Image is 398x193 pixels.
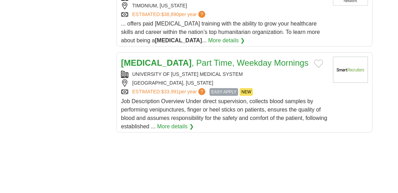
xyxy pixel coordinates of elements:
[314,59,323,68] button: Add to favorite jobs
[121,58,192,67] strong: [MEDICAL_DATA]
[208,36,245,45] a: More details ❯
[121,58,308,67] a: [MEDICAL_DATA], Part Time, Weekday Mornings
[132,88,207,96] a: ESTIMATED:$33,991per year?
[198,88,205,95] span: ?
[121,98,327,129] span: Job Description Overview Under direct supervision, collects blood samples by performing venipunct...
[132,11,207,18] a: ESTIMATED:$38,890per year?
[121,71,327,78] div: UNIVERSITY OF [US_STATE] MEDICAL SYSTEM
[161,89,179,94] span: $33,991
[161,12,179,17] span: $38,890
[240,88,253,96] span: NEW
[333,57,368,83] img: Company logo
[209,88,238,96] span: EASY APPLY
[121,79,327,87] div: [GEOGRAPHIC_DATA], [US_STATE]
[198,11,205,18] span: ?
[121,21,320,43] span: ... offers paid [MEDICAL_DATA] training with the ability to grow your healthcare skills and caree...
[155,37,202,43] strong: [MEDICAL_DATA]
[157,122,194,131] a: More details ❯
[121,2,327,9] div: TIMONIUM, [US_STATE]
